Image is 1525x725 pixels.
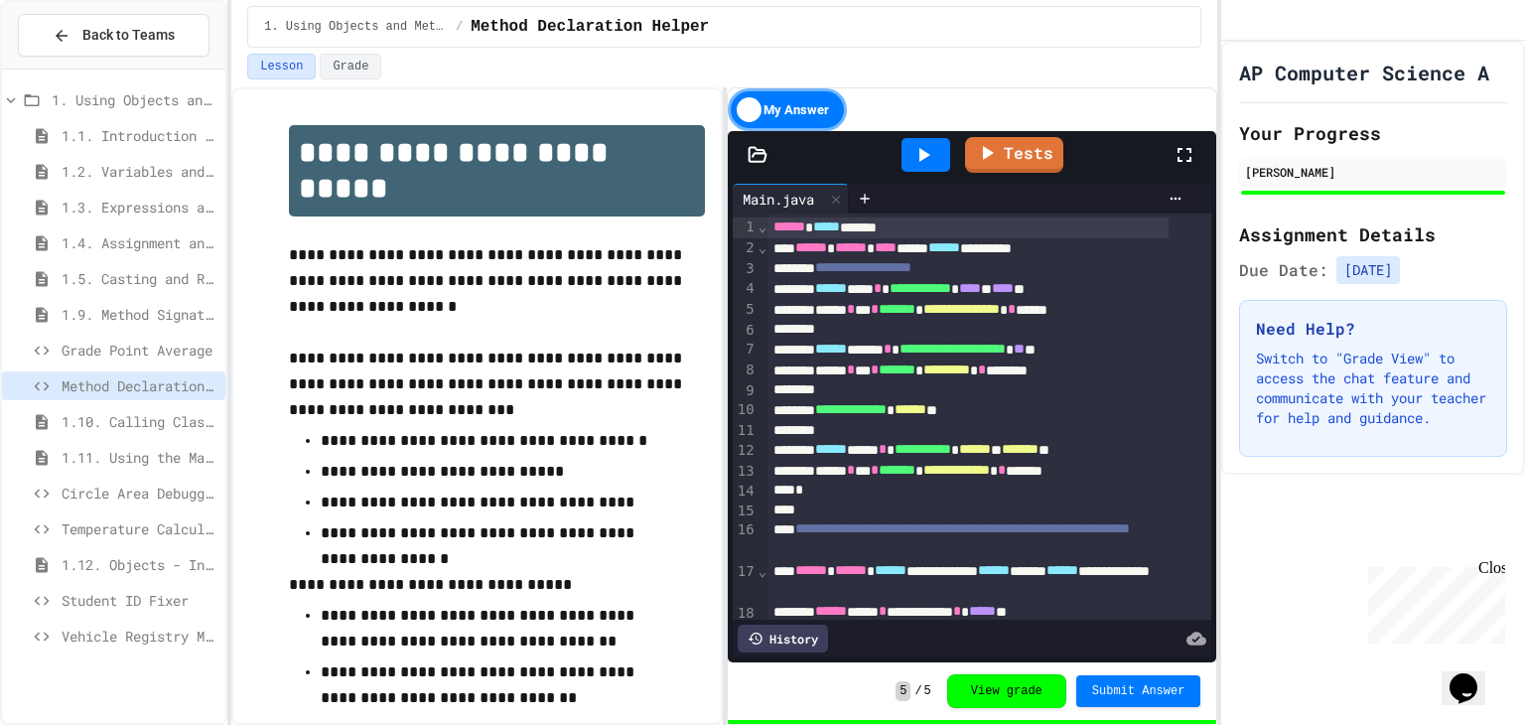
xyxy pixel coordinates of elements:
[1239,59,1489,86] h1: AP Computer Science A
[914,683,921,699] span: /
[18,14,209,57] button: Back to Teams
[733,400,758,421] div: 10
[82,25,175,46] span: Back to Teams
[733,238,758,259] div: 2
[62,590,217,611] span: Student ID Fixer
[896,681,910,701] span: 5
[733,189,824,210] div: Main.java
[733,321,758,341] div: 6
[758,218,767,234] span: Fold line
[733,279,758,300] div: 4
[62,375,217,396] span: Method Declaration Helper
[1239,258,1328,282] span: Due Date:
[62,554,217,575] span: 1.12. Objects - Instances of Classes
[924,683,931,699] span: 5
[62,304,217,325] span: 1.9. Method Signatures
[733,340,758,361] div: 7
[1256,349,1490,428] p: Switch to "Grade View" to access the chat feature and communicate with your teacher for help and ...
[1076,675,1201,707] button: Submit Answer
[52,89,217,110] span: 1. Using Objects and Methods
[738,625,828,652] div: History
[62,161,217,182] span: 1.2. Variables and Data Types
[733,381,758,401] div: 9
[1245,163,1501,181] div: [PERSON_NAME]
[947,674,1066,708] button: View grade
[8,8,137,126] div: Chat with us now!Close
[733,562,758,604] div: 17
[758,563,767,579] span: Fold line
[62,268,217,289] span: 1.5. Casting and Ranges of Values
[320,54,381,79] button: Grade
[62,232,217,253] span: 1.4. Assignment and Input
[1336,256,1400,284] span: [DATE]
[62,447,217,468] span: 1.11. Using the Math Class
[264,19,448,35] span: 1. Using Objects and Methods
[456,19,463,35] span: /
[1239,220,1507,248] h2: Assignment Details
[62,411,217,432] span: 1.10. Calling Class Methods
[471,15,709,39] span: Method Declaration Helper
[733,441,758,462] div: 12
[733,520,758,562] div: 16
[1092,683,1185,699] span: Submit Answer
[1239,119,1507,147] h2: Your Progress
[62,626,217,647] span: Vehicle Registry Manager
[733,217,758,238] div: 1
[62,340,217,361] span: Grade Point Average
[247,54,316,79] button: Lesson
[733,502,758,521] div: 15
[733,462,758,483] div: 13
[733,259,758,280] div: 3
[733,604,758,625] div: 18
[62,518,217,539] span: Temperature Calculator Helper
[1360,559,1505,644] iframe: chat widget
[733,184,849,214] div: Main.java
[733,421,758,441] div: 11
[758,239,767,255] span: Fold line
[62,197,217,217] span: 1.3. Expressions and Output [New]
[733,482,758,502] div: 14
[1256,317,1490,341] h3: Need Help?
[62,483,217,504] span: Circle Area Debugger
[62,125,217,146] span: 1.1. Introduction to Algorithms, Programming, and Compilers
[965,137,1063,173] a: Tests
[1442,646,1505,705] iframe: chat widget
[733,300,758,321] div: 5
[733,361,758,381] div: 8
